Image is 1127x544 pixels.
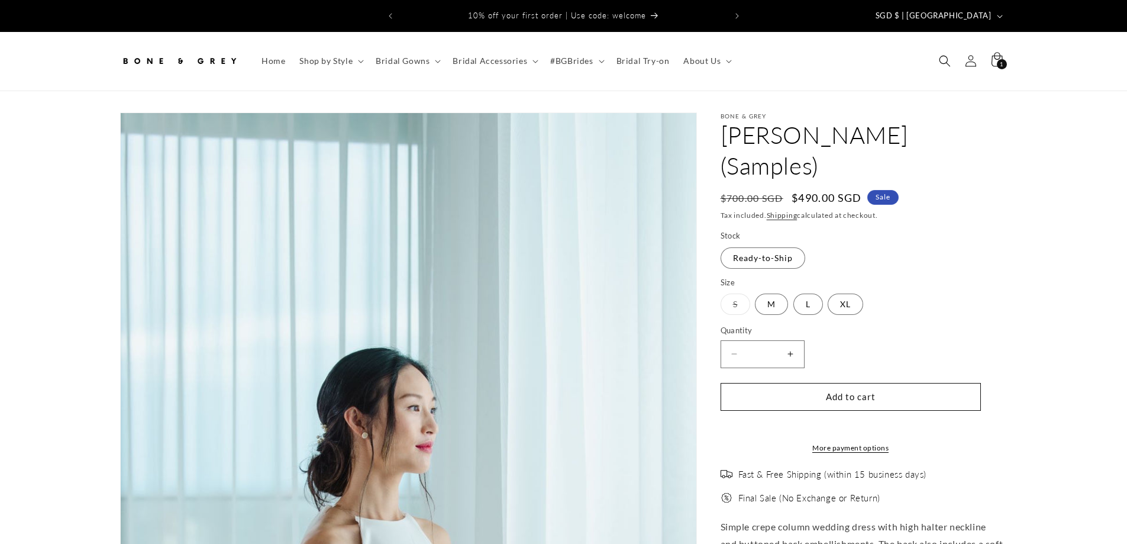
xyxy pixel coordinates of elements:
[609,49,677,73] a: Bridal Try-on
[721,210,1007,221] div: Tax included. calculated at checkout.
[721,112,1007,120] p: Bone & Grey
[550,56,593,66] span: #BGBrides
[721,294,750,315] label: S
[755,294,788,315] label: M
[683,56,721,66] span: About Us
[721,230,742,242] legend: Stock
[1000,59,1003,69] span: 1
[876,10,992,22] span: SGD $ | [GEOGRAPHIC_DATA]
[254,49,292,73] a: Home
[721,325,981,337] label: Quantity
[292,49,369,73] summary: Shop by Style
[376,56,430,66] span: Bridal Gowns
[299,56,353,66] span: Shop by Style
[721,443,981,453] a: More payment options
[868,5,1007,27] button: SGD $ | [GEOGRAPHIC_DATA]
[793,294,823,315] label: L
[867,190,899,205] span: Sale
[115,44,243,79] a: Bone and Grey Bridal
[261,56,285,66] span: Home
[616,56,670,66] span: Bridal Try-on
[721,383,981,411] button: Add to cart
[543,49,609,73] summary: #BGBrides
[828,294,863,315] label: XL
[738,493,880,504] span: Final Sale (No Exchange or Return)
[721,247,805,269] label: Ready-to-Ship
[738,469,927,481] span: Fast & Free Shipping (within 15 business days)
[792,190,861,206] span: $490.00 SGD
[721,191,783,205] s: $700.00 SGD
[724,5,750,27] button: Next announcement
[453,56,527,66] span: Bridal Accessories
[445,49,543,73] summary: Bridal Accessories
[932,48,958,74] summary: Search
[369,49,445,73] summary: Bridal Gowns
[468,11,646,20] span: 10% off your first order | Use code: welcome
[721,492,732,504] img: offer.png
[721,277,737,289] legend: Size
[676,49,737,73] summary: About Us
[377,5,403,27] button: Previous announcement
[120,48,238,74] img: Bone and Grey Bridal
[767,211,797,220] a: Shipping
[721,120,1007,181] h1: [PERSON_NAME] (Samples)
